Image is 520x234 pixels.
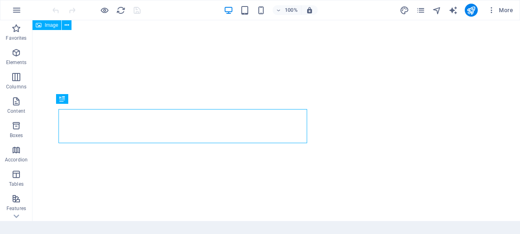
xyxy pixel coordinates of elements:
[100,5,109,15] button: Click here to leave preview mode and continue editing
[5,157,28,163] p: Accordion
[465,4,478,17] button: publish
[400,5,409,15] button: design
[273,5,301,15] button: 100%
[6,84,26,90] p: Columns
[6,35,26,41] p: Favorites
[432,5,442,15] button: navigator
[416,5,426,15] button: pages
[6,205,26,212] p: Features
[10,132,23,139] p: Boxes
[466,6,476,15] i: Publish
[45,23,58,28] span: Image
[9,181,24,187] p: Tables
[306,6,313,14] i: On resize automatically adjust zoom level to fit chosen device.
[7,108,25,114] p: Content
[432,6,442,15] i: Navigator
[285,5,298,15] h6: 100%
[400,6,409,15] i: Design (Ctrl+Alt+Y)
[116,6,126,15] i: Reload page
[487,6,513,14] span: More
[6,59,27,66] p: Elements
[484,4,516,17] button: More
[448,6,458,15] i: AI Writer
[448,5,458,15] button: text_generator
[116,5,126,15] button: reload
[416,6,425,15] i: Pages (Ctrl+Alt+S)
